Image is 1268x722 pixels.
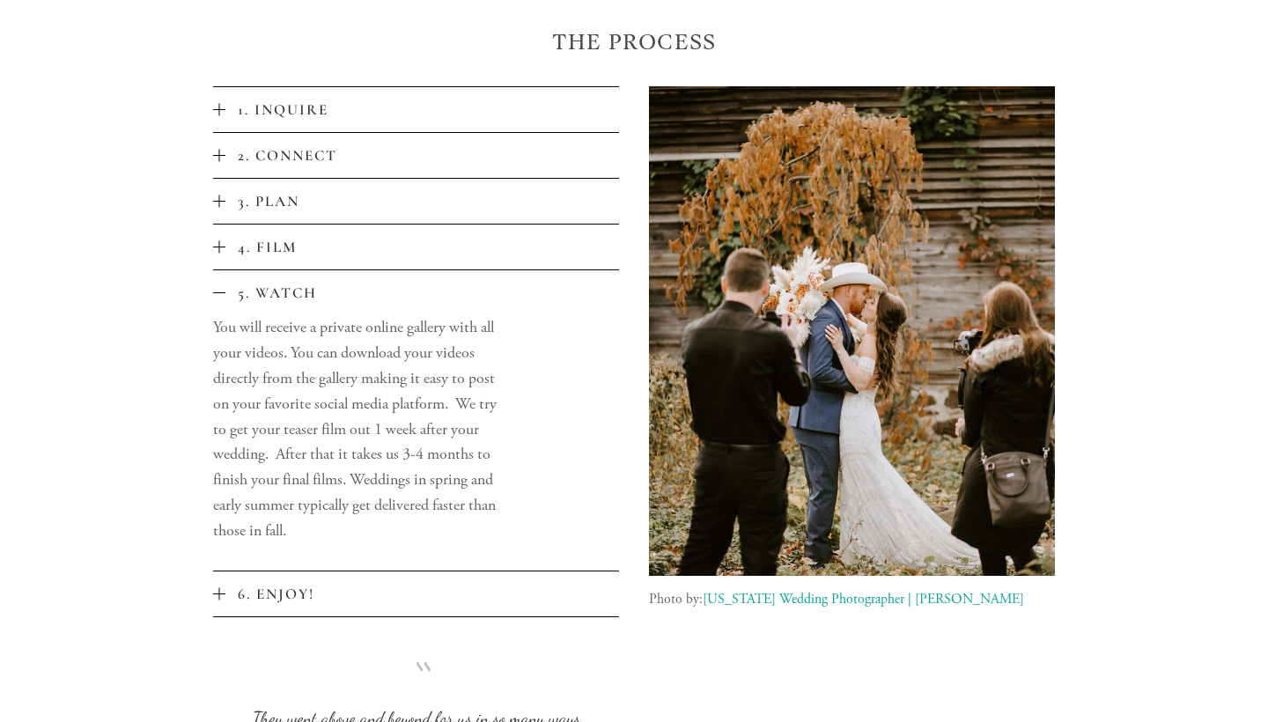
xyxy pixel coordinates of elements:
[225,284,619,302] span: 5. Watch
[225,585,619,603] span: 6. Enjoy!
[225,100,619,119] span: 1. Inquire
[213,133,619,178] button: 2. Connect
[649,592,1055,609] p: Photo by:
[213,270,619,315] button: 5. Watch
[213,315,498,543] p: You will receive a private online gallery with all your videos. You can download your videos dire...
[225,146,619,165] span: 2. Connect
[213,179,619,224] button: 3. Plan
[703,591,1024,608] a: [US_STATE] Wedding Photographer | [PERSON_NAME]
[213,30,1055,56] h2: The Process
[225,238,619,256] span: 4. Film
[213,225,619,269] button: 4. Film
[241,675,591,704] span: “
[213,571,619,616] button: 6. Enjoy!
[225,192,619,210] span: 3. Plan
[213,87,619,132] button: 1. Inquire
[213,315,619,570] div: 5. Watch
